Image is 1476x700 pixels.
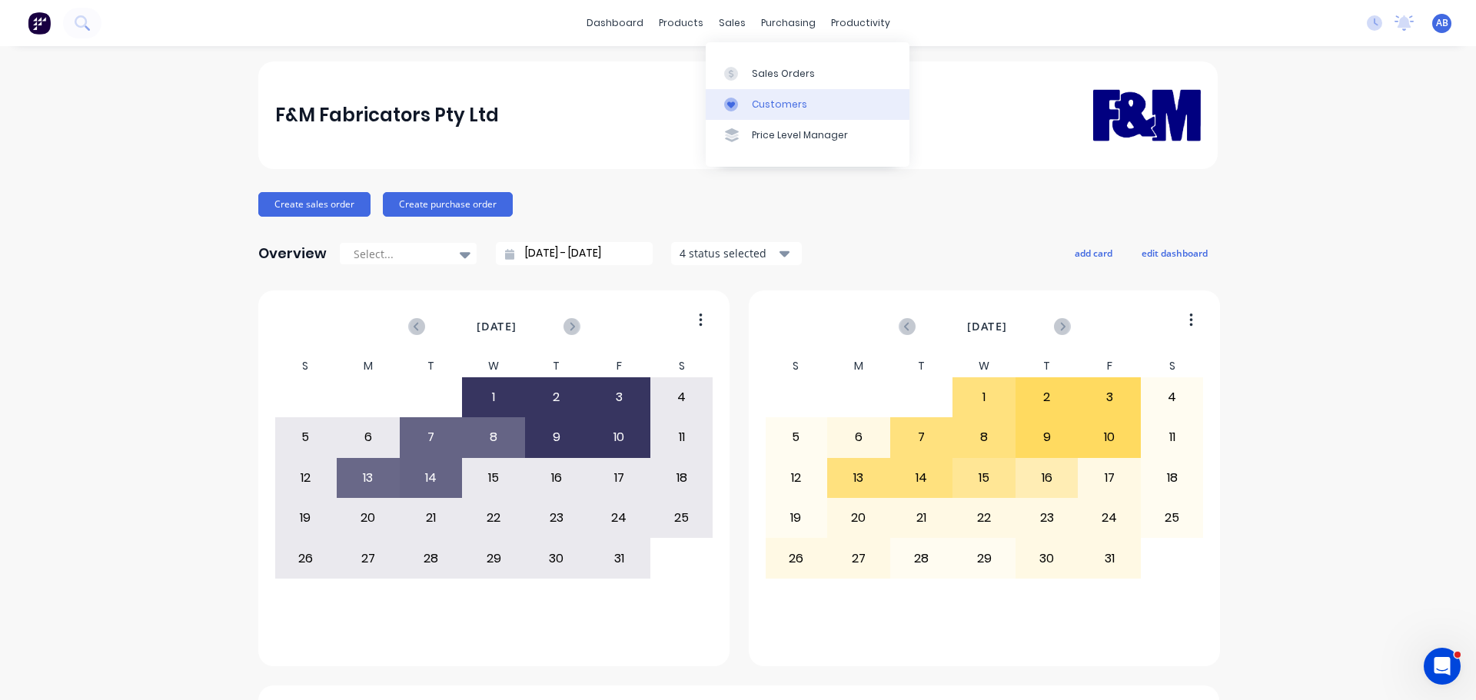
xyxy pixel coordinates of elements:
[953,539,1015,577] div: 29
[766,459,827,497] div: 12
[337,499,399,537] div: 20
[463,499,524,537] div: 22
[952,355,1016,377] div: W
[258,238,327,269] div: Overview
[671,242,802,265] button: 4 status selected
[462,355,525,377] div: W
[651,499,713,537] div: 25
[953,378,1015,416] div: 1
[477,318,517,335] span: [DATE]
[525,355,588,377] div: T
[1436,16,1448,30] span: AB
[752,67,815,81] div: Sales Orders
[828,539,889,577] div: 27
[1093,67,1201,163] img: F&M Fabricators Pty Ltd
[401,459,462,497] div: 14
[463,539,524,577] div: 29
[765,355,828,377] div: S
[400,355,463,377] div: T
[526,459,587,497] div: 16
[337,355,400,377] div: M
[1142,459,1203,497] div: 18
[401,418,462,456] div: 7
[526,378,587,416] div: 2
[1141,355,1204,377] div: S
[953,499,1015,537] div: 22
[463,459,524,497] div: 15
[752,128,848,142] div: Price Level Manager
[706,58,909,88] a: Sales Orders
[463,418,524,456] div: 8
[258,192,371,217] button: Create sales order
[890,355,953,377] div: T
[752,98,807,111] div: Customers
[1016,539,1078,577] div: 30
[1142,499,1203,537] div: 25
[275,100,499,131] div: F&M Fabricators Pty Ltd
[1065,243,1122,263] button: add card
[526,499,587,537] div: 23
[891,459,952,497] div: 14
[28,12,51,35] img: Factory
[651,459,713,497] div: 18
[588,499,650,537] div: 24
[275,499,337,537] div: 19
[651,378,713,416] div: 4
[1016,355,1079,377] div: T
[1078,355,1141,377] div: F
[383,192,513,217] button: Create purchase order
[275,418,337,456] div: 5
[766,418,827,456] div: 5
[337,459,399,497] div: 13
[753,12,823,35] div: purchasing
[587,355,650,377] div: F
[828,459,889,497] div: 13
[1079,499,1140,537] div: 24
[1142,378,1203,416] div: 4
[401,499,462,537] div: 21
[588,378,650,416] div: 3
[401,539,462,577] div: 28
[1016,459,1078,497] div: 16
[579,12,651,35] a: dashboard
[1079,459,1140,497] div: 17
[828,499,889,537] div: 20
[526,539,587,577] div: 30
[706,89,909,120] a: Customers
[588,539,650,577] div: 31
[891,539,952,577] div: 28
[463,378,524,416] div: 1
[1016,418,1078,456] div: 9
[651,418,713,456] div: 11
[1142,418,1203,456] div: 11
[337,418,399,456] div: 6
[588,418,650,456] div: 10
[1016,499,1078,537] div: 23
[1424,648,1461,685] iframe: Intercom live chat
[337,539,399,577] div: 27
[1079,378,1140,416] div: 3
[953,418,1015,456] div: 8
[650,355,713,377] div: S
[1132,243,1218,263] button: edit dashboard
[953,459,1015,497] div: 15
[1079,418,1140,456] div: 10
[823,12,898,35] div: productivity
[967,318,1007,335] span: [DATE]
[1016,378,1078,416] div: 2
[766,499,827,537] div: 19
[275,539,337,577] div: 26
[1079,539,1140,577] div: 31
[766,539,827,577] div: 26
[706,120,909,151] a: Price Level Manager
[828,418,889,456] div: 6
[526,418,587,456] div: 9
[651,12,711,35] div: products
[891,418,952,456] div: 7
[827,355,890,377] div: M
[711,12,753,35] div: sales
[680,245,776,261] div: 4 status selected
[891,499,952,537] div: 21
[275,459,337,497] div: 12
[274,355,337,377] div: S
